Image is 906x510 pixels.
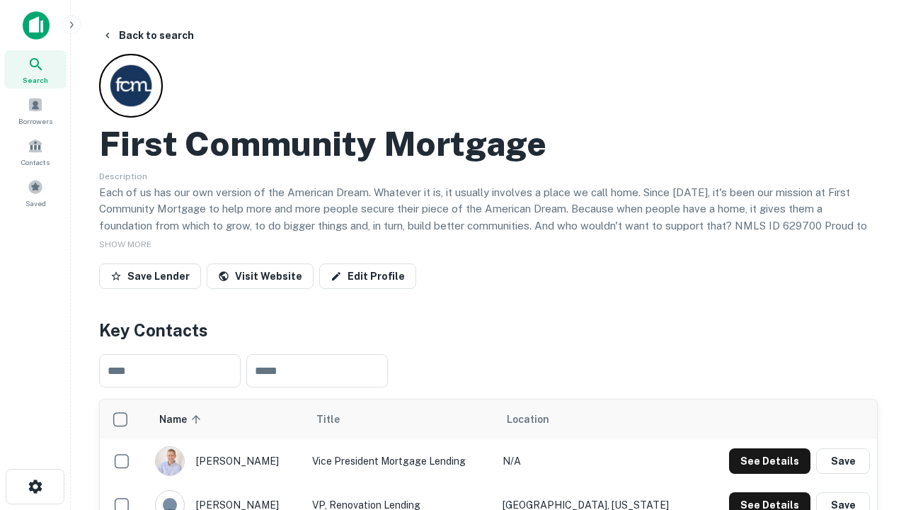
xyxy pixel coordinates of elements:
[4,91,67,130] a: Borrowers
[316,411,358,428] span: Title
[155,446,298,476] div: [PERSON_NAME]
[18,115,52,127] span: Borrowers
[25,198,46,209] span: Saved
[4,132,67,171] a: Contacts
[96,23,200,48] button: Back to search
[99,263,201,289] button: Save Lender
[4,50,67,89] a: Search
[207,263,314,289] a: Visit Website
[729,448,810,474] button: See Details
[495,439,701,483] td: N/A
[99,171,147,181] span: Description
[99,123,546,164] h2: First Community Mortgage
[4,174,67,212] a: Saved
[99,239,151,249] span: SHOW MORE
[319,263,416,289] a: Edit Profile
[495,399,701,439] th: Location
[159,411,205,428] span: Name
[23,74,48,86] span: Search
[305,439,495,483] td: Vice President Mortgage Lending
[507,411,549,428] span: Location
[99,184,878,251] p: Each of us has our own version of the American Dream. Whatever it is, it usually involves a place...
[21,157,50,168] span: Contacts
[23,11,50,40] img: capitalize-icon.png
[305,399,495,439] th: Title
[156,447,184,475] img: 1520878720083
[816,448,870,474] button: Save
[99,317,878,343] h4: Key Contacts
[835,351,906,419] iframe: Chat Widget
[148,399,305,439] th: Name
